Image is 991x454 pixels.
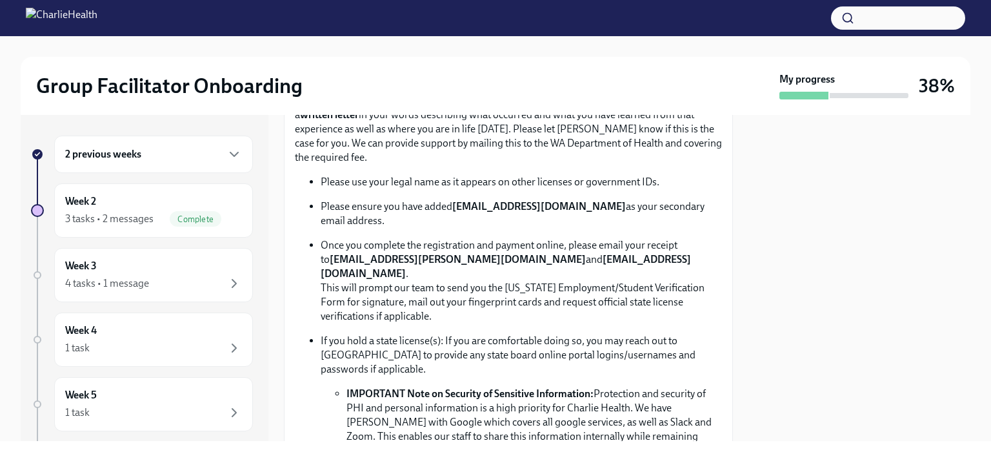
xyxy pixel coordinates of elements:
p: Please use your legal name as it appears on other licenses or government IDs. [321,175,722,189]
strong: IMPORTANT Note on Security of Sensitive Information: [346,387,594,400]
p: If you hold a state license(s): If you are comfortable doing so, you may reach out to [GEOGRAPHIC... [321,334,722,377]
div: 3 tasks • 2 messages [65,212,154,226]
p: Once you complete the registration and payment online, please email your receipt to and . This wi... [321,238,722,324]
h6: 2 previous weeks [65,147,141,161]
h6: Week 5 [65,388,97,402]
p: Please ensure you have added as your secondary email address. [321,200,722,228]
h2: Group Facilitator Onboarding [36,73,303,99]
h6: Week 3 [65,259,97,273]
div: 4 tasks • 1 message [65,276,149,291]
span: Complete [170,214,221,224]
div: 1 task [65,406,90,420]
h6: Week 4 [65,324,97,338]
strong: [EMAIL_ADDRESS][DOMAIN_NAME] [452,200,626,212]
h6: Week 2 [65,194,96,209]
p: If you have had a previous conviction or criminal charge, you will need to complete a (below) and... [295,65,722,165]
div: 2 previous weeks [54,136,253,173]
a: Week 51 task [31,377,253,431]
a: Week 23 tasks • 2 messagesComplete [31,183,253,238]
a: Week 34 tasks • 1 message [31,248,253,302]
img: CharlieHealth [26,8,97,28]
a: Week 41 task [31,313,253,367]
div: 1 task [65,341,90,355]
h3: 38% [919,74,955,98]
strong: [EMAIL_ADDRESS][PERSON_NAME][DOMAIN_NAME] [330,253,586,265]
strong: My progress [779,72,835,87]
